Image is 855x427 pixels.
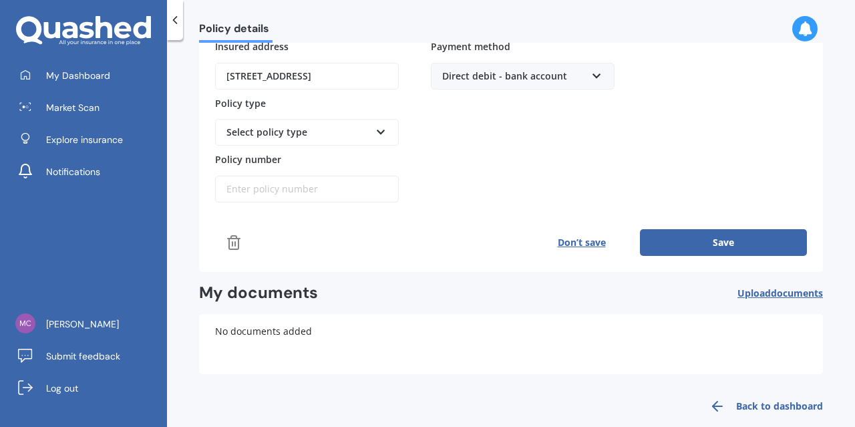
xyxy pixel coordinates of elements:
[15,313,35,333] img: c7040b54ffc6f330c76c052beb2d0447
[46,101,100,114] span: Market Scan
[523,229,640,256] button: Don’t save
[199,314,823,374] div: No documents added
[46,349,120,363] span: Submit feedback
[215,176,399,202] input: Enter policy number
[640,229,807,256] button: Save
[737,283,823,303] button: Uploaddocuments
[10,343,167,370] a: Submit feedback
[701,390,823,422] a: Back to dashboard
[442,69,586,84] div: Direct debit - bank account
[10,62,167,89] a: My Dashboard
[215,153,281,166] span: Policy number
[10,311,167,337] a: [PERSON_NAME]
[215,96,266,109] span: Policy type
[46,165,100,178] span: Notifications
[226,125,370,140] div: Select policy type
[46,317,119,331] span: [PERSON_NAME]
[737,288,823,299] span: Upload
[46,133,123,146] span: Explore insurance
[10,158,167,185] a: Notifications
[199,22,273,40] span: Policy details
[46,69,110,82] span: My Dashboard
[46,382,78,395] span: Log out
[215,63,399,90] input: Enter address
[771,287,823,299] span: documents
[199,283,318,303] h2: My documents
[10,126,167,153] a: Explore insurance
[10,94,167,121] a: Market Scan
[10,375,167,402] a: Log out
